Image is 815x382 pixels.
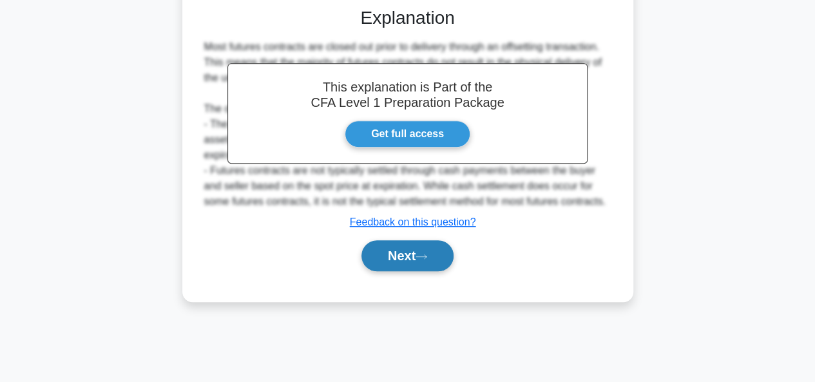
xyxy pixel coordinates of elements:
button: Next [361,240,454,271]
h3: Explanation [207,7,609,29]
div: Most futures contracts are closed out prior to delivery through an offsetting transaction. This m... [204,39,611,209]
a: Get full access [345,120,470,148]
a: Feedback on this question? [350,216,476,227]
